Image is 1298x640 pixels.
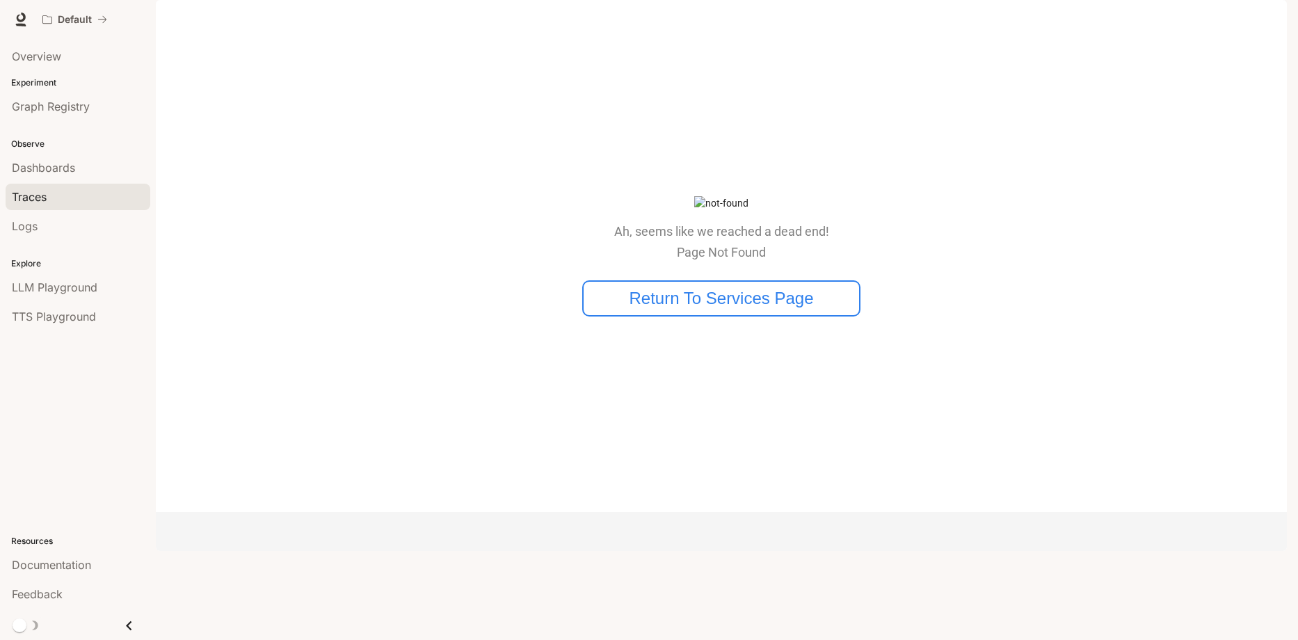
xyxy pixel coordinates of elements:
[36,6,113,33] button: All workspaces
[582,280,860,317] button: Return To Services Page
[58,14,92,26] p: Default
[614,225,829,239] p: Ah, seems like we reached a dead end!
[614,246,829,259] p: Page Not Found
[694,196,748,211] img: not-found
